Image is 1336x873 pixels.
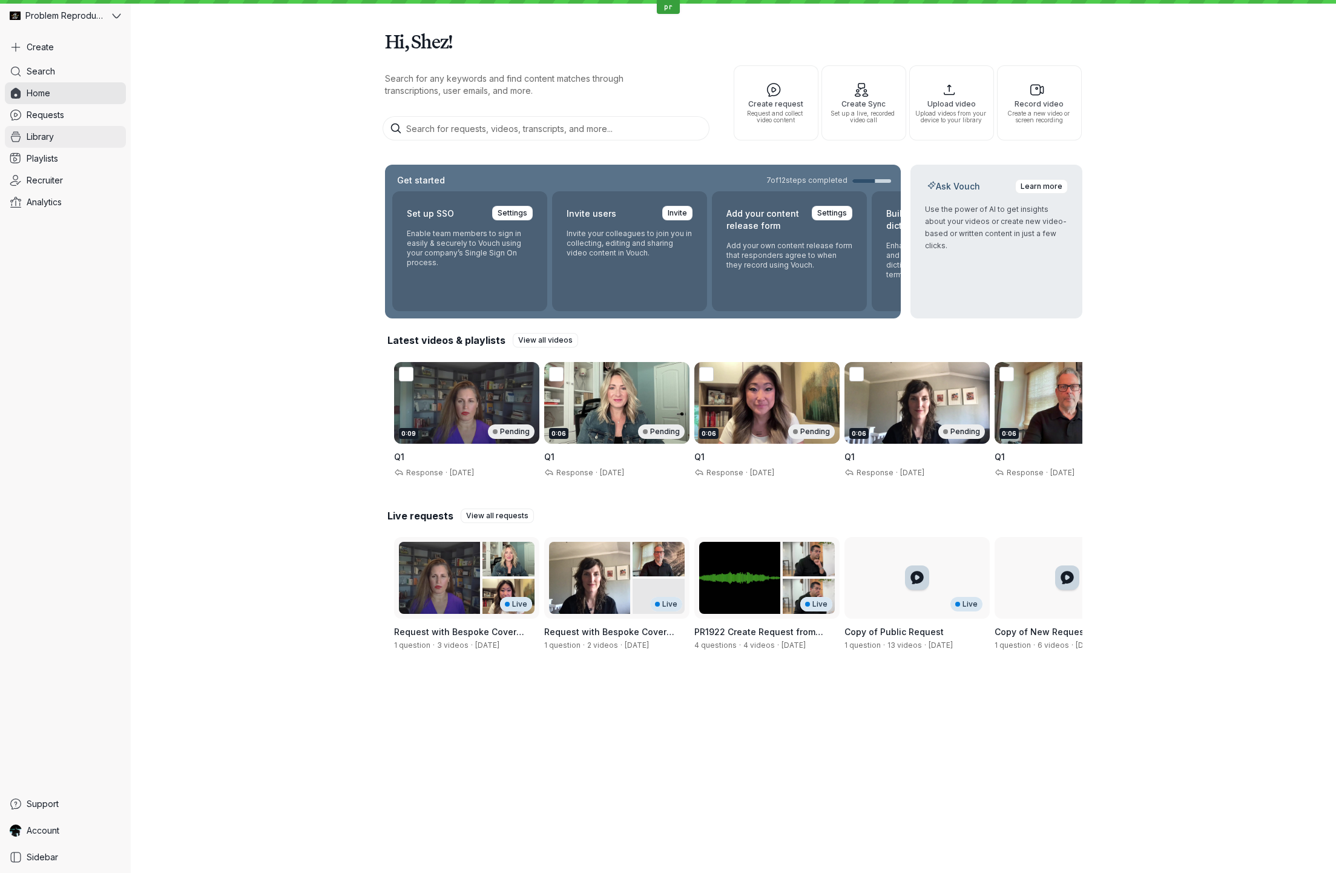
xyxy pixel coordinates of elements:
[394,627,524,649] span: Request with Bespoke Cover Video and Message
[1015,179,1068,194] a: Learn more
[766,176,847,185] span: 7 of 12 steps completed
[1002,110,1076,124] span: Create a new video or screen recording
[900,468,924,477] span: [DATE]
[5,36,126,58] button: Create
[995,641,1031,650] span: 1 question
[854,468,893,477] span: Response
[27,153,58,165] span: Playlists
[5,170,126,191] a: Recruiter
[775,641,782,650] span: ·
[726,241,852,270] p: Add your own content release form that responders agree to when they record using Vouch.
[27,798,59,810] span: Support
[999,428,1019,439] div: 0:06
[812,206,852,220] a: Settings
[1076,641,1100,650] span: Created by Shez Katrak
[737,641,743,650] span: ·
[407,229,533,268] p: Enable team members to sign in easily & securely to Vouch using your company’s Single Sign On pro...
[618,641,625,650] span: ·
[662,206,693,220] a: Invite
[27,65,55,77] span: Search
[739,110,813,124] span: Request and collect video content
[27,196,62,208] span: Analytics
[1031,641,1038,650] span: ·
[1050,468,1074,477] span: [DATE]
[1069,641,1076,650] span: ·
[466,510,528,522] span: View all requests
[383,116,709,140] input: Search for requests, videos, transcripts, and more...
[5,148,126,170] a: Playlists
[827,100,901,108] span: Create Sync
[1038,641,1069,650] span: 6 videos
[743,468,750,478] span: ·
[567,229,693,258] p: Invite your colleagues to join you in collecting, editing and sharing video content in Vouch.
[430,641,437,650] span: ·
[929,641,953,650] span: Created by Shez Katrak
[10,825,22,837] img: Shez Katrak avatar
[915,100,989,108] span: Upload video
[27,41,54,53] span: Create
[995,452,1005,462] span: Q1
[817,207,847,219] span: Settings
[1021,180,1062,193] span: Learn more
[925,180,982,193] h2: Ask Vouch
[625,641,649,650] span: Created by Shez Katrak
[404,468,443,477] span: Response
[938,424,985,439] div: Pending
[694,626,840,638] h3: PR1922 Create Request from Sidebar Mod
[27,851,58,863] span: Sidebar
[498,207,527,219] span: Settings
[704,468,743,477] span: Response
[893,468,900,478] span: ·
[922,641,929,650] span: ·
[450,468,474,477] span: [DATE]
[915,110,989,124] span: Upload videos from your device to your library
[443,468,450,478] span: ·
[881,641,887,650] span: ·
[694,627,823,649] span: PR1922 Create Request from Sidebar Mod
[844,452,855,462] span: Q1
[27,131,54,143] span: Library
[886,241,1012,280] p: Enhance automated transcriptions and captions by customizing the dictionary with words, names and...
[544,626,689,638] h3: Request with Bespoke Cover Message Only
[5,104,126,126] a: Requests
[925,203,1068,252] p: Use the power of AI to get insights about your videos or create new video-based or written conten...
[849,428,869,439] div: 0:06
[668,207,687,219] span: Invite
[739,100,813,108] span: Create request
[394,626,539,638] h3: Request with Bespoke Cover Video and Message
[726,206,805,234] h2: Add your content release form
[469,641,475,650] span: ·
[638,424,685,439] div: Pending
[995,627,1087,637] span: Copy of New Request
[554,468,593,477] span: Response
[5,82,126,104] a: Home
[1002,100,1076,108] span: Record video
[694,452,705,462] span: Q1
[886,206,964,234] h2: Build custom dictionary
[581,641,587,650] span: ·
[909,65,994,140] button: Upload videoUpload videos from your device to your library
[567,206,616,222] h2: Invite users
[387,509,453,522] h2: Live requests
[385,73,676,97] p: Search for any keywords and find content matches through transcriptions, user emails, and more.
[743,641,775,650] span: 4 videos
[699,428,719,439] div: 0:06
[734,65,818,140] button: Create requestRequest and collect video content
[27,109,64,121] span: Requests
[437,641,469,650] span: 3 videos
[518,334,573,346] span: View all videos
[593,468,600,478] span: ·
[475,641,499,650] span: Created by Shez Katrak
[492,206,533,220] a: Settings
[488,424,535,439] div: Pending
[844,641,881,650] span: 1 question
[844,627,944,637] span: Copy of Public Request
[513,333,578,348] a: View all videos
[461,509,534,523] a: View all requests
[394,641,430,650] span: 1 question
[750,468,774,477] span: [DATE]
[788,424,835,439] div: Pending
[1044,468,1050,478] span: ·
[887,641,922,650] span: 13 videos
[5,5,126,27] button: Problem Reproductions avatarProblem Reproductions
